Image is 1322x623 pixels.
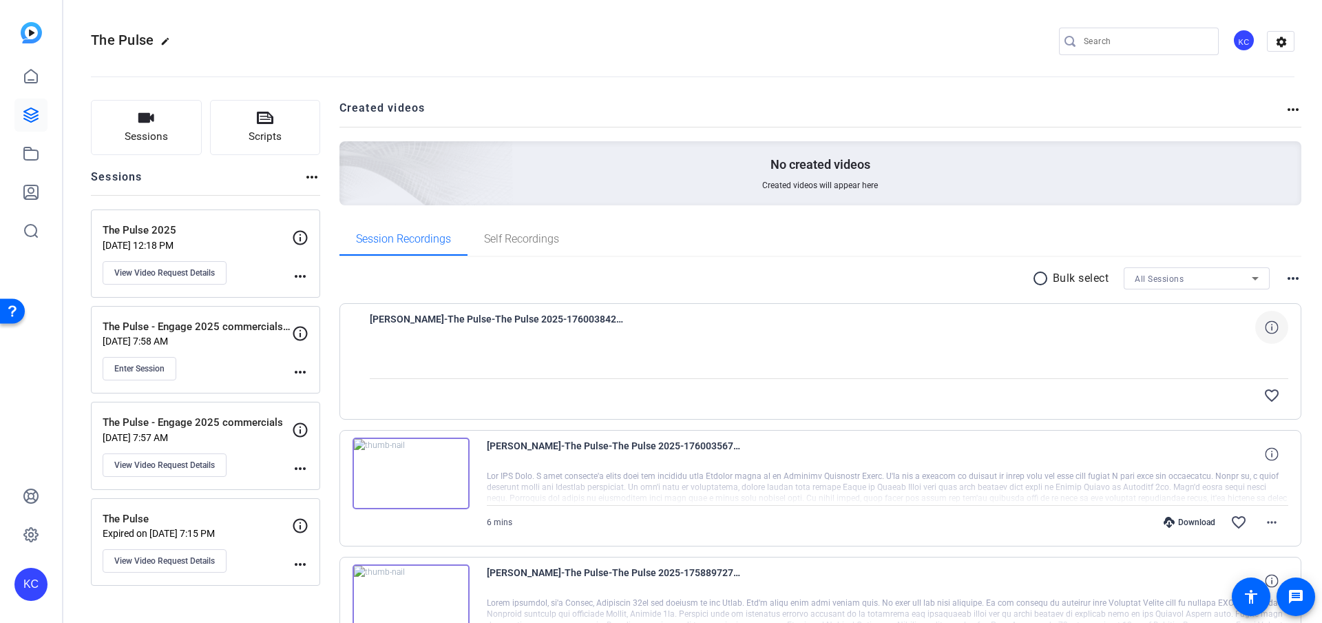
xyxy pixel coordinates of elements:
mat-icon: accessibility [1243,589,1259,605]
p: The Pulse 2025 [103,223,292,238]
ngx-avatar: Kalie Clark [1232,29,1257,53]
button: Enter Session [103,357,176,380]
mat-icon: favorite_border [1263,387,1280,404]
span: 6 mins [487,518,512,527]
p: The Pulse [103,511,292,527]
span: Session Recordings [356,234,451,245]
img: blue-gradient.svg [21,22,42,43]
span: Self Recordings [484,234,559,245]
p: [DATE] 7:58 AM [103,336,292,347]
mat-icon: more_horiz [304,169,320,185]
button: View Video Request Details [103,549,227,573]
mat-icon: message [1288,589,1304,605]
span: Enter Session [114,363,165,374]
span: Scripts [249,129,282,145]
mat-icon: more_horiz [292,364,308,380]
div: KC [14,568,48,601]
mat-icon: settings [1268,32,1295,52]
p: [DATE] 7:57 AM [103,432,292,443]
img: thumb-nail [353,438,470,509]
span: All Sessions [1135,274,1184,284]
button: View Video Request Details [103,453,227,477]
span: View Video Request Details [114,460,215,471]
mat-icon: more_horiz [292,268,308,285]
span: The Pulse [91,32,154,48]
mat-icon: edit [160,37,177,53]
mat-icon: radio_button_unchecked [1032,270,1053,287]
button: Scripts [210,100,321,155]
mat-icon: more_horiz [292,556,308,573]
p: Bulk select [1053,270,1109,287]
p: The Pulse - Engage 2025 commercials capture [103,319,292,335]
span: [PERSON_NAME]-The Pulse-The Pulse 2025-1760038420180-screen [370,311,625,344]
span: [PERSON_NAME]-The Pulse-The Pulse 2025-1760035677075-webcam [487,438,742,471]
input: Search [1084,33,1208,50]
div: KC [1232,29,1255,52]
mat-icon: more_horiz [1285,270,1301,287]
div: Download [1157,517,1222,528]
img: Creted videos background [185,5,514,304]
span: View Video Request Details [114,267,215,278]
p: Expired on [DATE] 7:15 PM [103,528,292,539]
span: Sessions [125,129,168,145]
h2: Created videos [339,100,1286,127]
mat-icon: more_horiz [1263,514,1280,531]
p: The Pulse - Engage 2025 commercials [103,415,292,431]
mat-icon: favorite_border [1230,514,1247,531]
button: Sessions [91,100,202,155]
span: View Video Request Details [114,555,215,566]
span: Created videos will appear here [762,180,878,191]
span: [PERSON_NAME]-The Pulse-The Pulse 2025-1758897277243-webcam [487,564,742,598]
h2: Sessions [91,169,143,195]
mat-icon: more_horiz [292,460,308,477]
button: View Video Request Details [103,261,227,285]
mat-icon: more_horiz [1285,101,1301,118]
p: No created videos [770,156,870,173]
p: [DATE] 12:18 PM [103,240,292,251]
